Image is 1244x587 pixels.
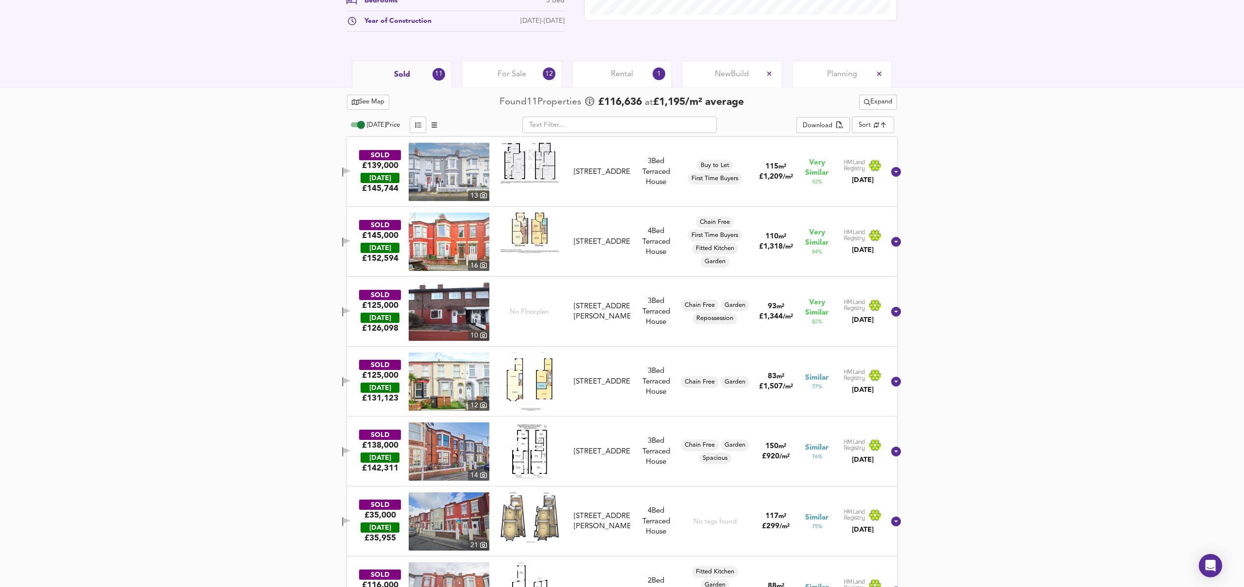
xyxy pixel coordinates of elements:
[409,213,489,271] img: property thumbnail
[364,533,396,543] span: £ 35,955
[812,248,822,256] span: 84 %
[362,440,398,451] div: £138,000
[890,376,902,387] svg: Show Details
[645,98,653,107] span: at
[362,160,398,171] div: £139,000
[812,318,822,326] span: 82 %
[844,385,881,395] div: [DATE]
[762,523,790,530] span: £ 299
[347,277,897,347] div: SOLD£125,000 [DATE]£126,098property thumbnail 10 No Floorplan[STREET_ADDRESS][PERSON_NAME]3Bed Te...
[681,378,719,386] span: Chain Free
[762,453,790,460] span: £ 920
[409,213,489,271] a: property thumbnail 16
[701,257,729,266] span: Garden
[432,68,445,81] div: 11
[409,143,489,201] img: property thumbnail
[653,67,665,80] div: 1
[574,511,630,532] div: [STREET_ADDRESS][PERSON_NAME]
[362,370,398,381] div: £125,000
[570,377,634,387] div: 33 Thomson Road, L21 1AN
[520,16,565,26] div: [DATE]-[DATE]
[574,447,630,457] div: [STREET_ADDRESS]
[409,143,489,201] a: property thumbnail 13
[681,376,719,388] div: Chain Free
[805,513,829,523] span: Similar
[501,492,559,542] img: Floorplan
[721,378,749,386] span: Garden
[699,454,731,463] span: Spacious
[362,183,398,194] span: £ 145,744
[864,97,892,108] span: Expand
[361,313,399,323] div: [DATE]
[859,120,871,130] div: Sort
[409,492,489,551] a: property thumbnail 21
[778,443,786,450] span: m²
[688,231,742,240] span: First Time Buyers
[765,513,778,520] span: 117
[634,156,678,187] div: 3 Bed Terraced House
[347,137,897,207] div: SOLD£139,000 [DATE]£145,744property thumbnail 13 Floorplan[STREET_ADDRESS]3Bed Terraced HouseBuy ...
[681,439,719,451] div: Chain Free
[357,16,432,26] div: Year of Construction
[347,417,897,486] div: SOLD£138,000 [DATE]£142,311property thumbnail 14 Floorplan[STREET_ADDRESS]3Bed Terraced HouseChai...
[688,174,742,183] span: First Time Buyers
[570,302,634,322] div: 34 Holly Grove, L21 1BN
[507,352,553,411] img: Floorplan
[696,217,734,228] div: Chain Free
[347,207,897,277] div: SOLD£145,000 [DATE]£152,594property thumbnail 16 Floorplan[STREET_ADDRESS]4Bed Terraced HouseChai...
[409,422,489,481] a: property thumbnail 14
[759,313,793,320] span: £ 1,344
[805,298,829,318] span: Very Similar
[468,540,489,551] div: 21
[570,237,634,247] div: 18 Elm Drive, L21 4NA
[844,439,881,452] img: Land Registry
[409,352,489,411] img: property thumbnail
[522,117,717,133] input: Text Filter...
[681,300,719,311] div: Chain Free
[634,436,678,467] div: 3 Bed Terraced House
[510,307,549,317] span: No Floorplan
[859,95,897,110] div: split button
[890,516,902,527] svg: Show Details
[543,67,555,80] div: 12
[507,422,553,481] img: Floorplan
[692,243,738,254] div: Fitted Kitchen
[468,330,489,341] div: 10
[844,245,881,255] div: [DATE]
[692,244,738,253] span: Fitted Kitchen
[844,299,881,312] img: Land Registry
[688,173,742,184] div: First Time Buyers
[367,122,400,128] span: [DATE] Price
[347,347,897,417] div: SOLD£125,000 [DATE]£131,123property thumbnail 12 Floorplan[STREET_ADDRESS]3Bed Terraced HouseChai...
[721,376,749,388] div: Garden
[812,178,822,186] span: 92 %
[362,230,398,241] div: £145,000
[844,525,881,535] div: [DATE]
[796,117,849,134] button: Download
[759,243,793,251] span: £ 1,318
[362,323,398,334] span: £ 126,098
[347,95,389,110] button: See Map
[409,492,489,551] img: property thumbnail
[783,384,793,390] span: / m²
[890,446,902,457] svg: Show Details
[468,470,489,481] div: 14
[692,568,738,576] span: Fitted Kitchen
[634,506,678,537] div: 4 Bed Terraced House
[409,422,489,481] img: property thumbnail
[501,143,559,184] img: Floorplan
[468,400,489,411] div: 12
[359,360,401,370] div: SOLD
[359,500,401,510] div: SOLD
[805,158,829,178] span: Very Similar
[844,229,881,242] img: Land Registry
[359,570,401,580] div: SOLD
[361,243,399,253] div: [DATE]
[768,303,777,310] span: 93
[362,253,398,264] span: £ 152,594
[805,443,829,453] span: Similar
[361,383,399,393] div: [DATE]
[692,314,737,323] span: Repossession
[715,69,749,80] span: New Build
[681,441,719,450] span: Chain Free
